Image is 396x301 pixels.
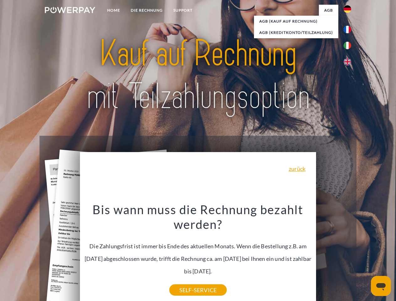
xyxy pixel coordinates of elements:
[168,5,198,16] a: SUPPORT
[84,202,313,232] h3: Bis wann muss die Rechnung bezahlt werden?
[169,284,227,296] a: SELF-SERVICE
[254,16,338,27] a: AGB (Kauf auf Rechnung)
[371,276,391,296] iframe: Schaltfläche zum Öffnen des Messaging-Fensters
[344,58,351,66] img: en
[344,5,351,13] img: de
[254,27,338,38] a: AGB (Kreditkonto/Teilzahlung)
[60,30,336,120] img: title-powerpay_de.svg
[102,5,125,16] a: Home
[344,42,351,49] img: it
[344,26,351,33] img: fr
[45,7,95,13] img: logo-powerpay-white.svg
[319,5,338,16] a: agb
[289,166,305,172] a: zurück
[84,202,313,290] div: Die Zahlungsfrist ist immer bis Ende des aktuellen Monats. Wenn die Bestellung z.B. am [DATE] abg...
[125,5,168,16] a: DIE RECHNUNG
